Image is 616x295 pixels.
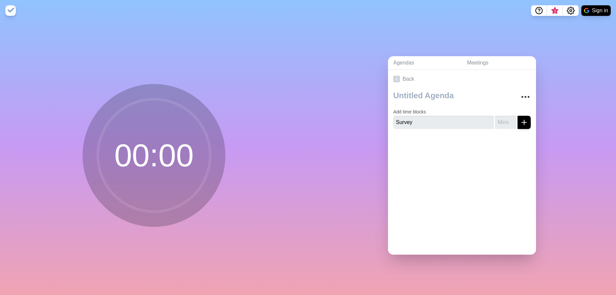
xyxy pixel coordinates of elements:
[563,5,579,16] button: Settings
[519,90,532,104] button: More
[552,8,558,14] span: 3
[547,5,563,16] button: What’s new
[462,56,536,70] a: Meetings
[393,109,426,114] label: Add time blocks
[388,56,462,70] a: Agendas
[388,70,536,88] a: Back
[581,5,611,16] button: Sign in
[531,5,547,16] button: Help
[393,116,494,129] input: Name
[584,8,589,13] img: google logo
[495,116,516,129] input: Mins
[5,5,16,16] img: timeblocks logo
